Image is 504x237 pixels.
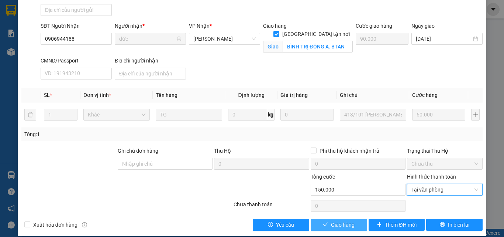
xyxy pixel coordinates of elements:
span: Xuất hóa đơn hàng [30,221,80,229]
span: exclamation-circle [268,222,273,228]
div: Tổng: 1 [24,130,195,138]
span: Chưa thu [411,158,478,169]
span: info-circle [82,222,87,227]
span: Thu Hộ [214,148,231,154]
label: Cước giao hàng [356,23,392,29]
span: Khác [88,109,145,120]
input: Ghi Chú [340,109,406,121]
div: CMND/Passport [41,57,112,65]
span: Phổ Quang [193,33,256,44]
span: SL [44,92,50,98]
span: Tại văn phòng [411,184,478,195]
span: kg [267,109,275,121]
input: Địa chỉ của người gửi [41,4,112,16]
input: Ngày giao [416,35,472,43]
span: Giao hàng [263,23,287,29]
span: Định lượng [238,92,264,98]
span: VP Nhận [189,23,210,29]
input: VD: Bàn, Ghế [156,109,222,121]
label: Ngày giao [411,23,435,29]
span: check [323,222,328,228]
button: plus [471,109,480,121]
button: delete [24,109,36,121]
input: Giao tận nơi [283,41,353,53]
span: Tên hàng [156,92,177,98]
span: Giao hàng [331,221,355,229]
input: Địa chỉ của người nhận [115,68,186,79]
button: printerIn biên lai [426,219,483,231]
span: Thêm ĐH mới [385,221,416,229]
div: Trạng thái Thu Hộ [407,147,483,155]
input: Tên người nhận [119,35,175,43]
button: exclamation-circleYêu cầu [253,219,309,231]
span: plus [377,222,382,228]
input: Ghi chú đơn hàng [118,158,213,170]
span: Phí thu hộ khách nhận trả [317,147,382,155]
div: Người nhận [115,22,186,30]
span: printer [440,222,445,228]
button: plusThêm ĐH mới [369,219,425,231]
span: user [176,36,182,41]
label: Hình thức thanh toán [407,174,456,180]
span: Giao [263,41,283,53]
span: [GEOGRAPHIC_DATA] tận nơi [279,30,353,38]
span: Cước hàng [412,92,438,98]
span: In biên lai [448,221,469,229]
span: Tổng cước [311,174,335,180]
input: 0 [412,109,465,121]
button: checkGiao hàng [311,219,367,231]
div: Địa chỉ người nhận [115,57,186,65]
span: Giá trị hàng [280,92,308,98]
input: Cước giao hàng [356,33,408,45]
span: Đơn vị tính [83,92,111,98]
div: Chưa thanh toán [233,200,310,213]
div: SĐT Người Nhận [41,22,112,30]
span: Yêu cầu [276,221,294,229]
input: 0 [280,109,334,121]
th: Ghi chú [337,88,409,102]
label: Ghi chú đơn hàng [118,148,158,154]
